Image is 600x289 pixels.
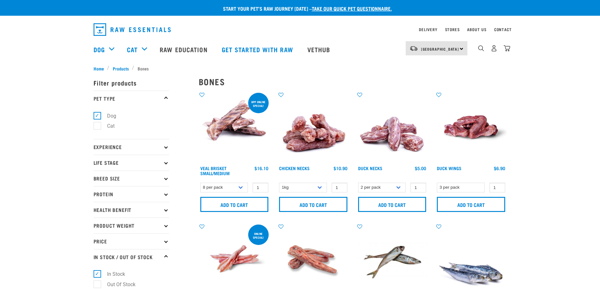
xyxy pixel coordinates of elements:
div: ONLINE SPECIAL! [248,229,269,242]
img: home-icon-1@2x.png [478,45,484,51]
a: Duck Wings [437,167,461,169]
h2: Bones [199,77,507,86]
a: Delivery [419,28,437,31]
input: 1 [410,183,426,192]
img: van-moving.png [409,46,418,51]
p: Experience [94,139,169,155]
a: Products [109,65,132,72]
label: Out Of Stock [97,281,138,288]
p: Pet Type [94,91,169,106]
a: Get started with Raw [215,37,301,62]
nav: dropdown navigation [89,21,512,38]
label: Dog [97,112,119,120]
a: Contact [494,28,512,31]
span: Home [94,65,104,72]
input: 1 [332,183,347,192]
p: Price [94,233,169,249]
span: Products [113,65,129,72]
input: Add to cart [279,197,347,212]
img: Raw Essentials Logo [94,23,171,36]
label: In Stock [97,270,128,278]
a: Cat [127,45,138,54]
img: Pile Of Chicken Necks For Pets [277,92,349,163]
a: Duck Necks [358,167,382,169]
nav: breadcrumbs [94,65,507,72]
a: Veal Brisket Small/Medium [200,167,230,174]
input: Add to cart [200,197,269,212]
a: Stores [445,28,460,31]
span: [GEOGRAPHIC_DATA] [421,48,459,50]
div: $16.10 [254,166,268,171]
input: 1 [489,183,505,192]
img: user.png [491,45,497,52]
p: Protein [94,186,169,202]
img: 1207 Veal Brisket 4pp 01 [199,92,270,163]
input: 1 [253,183,268,192]
div: $5.00 [415,166,426,171]
input: Add to cart [437,197,505,212]
p: Product Weight [94,218,169,233]
a: Raw Education [153,37,215,62]
img: Raw Essentials Duck Wings Raw Meaty Bones For Pets [435,92,507,163]
a: About Us [467,28,486,31]
label: Cat [97,122,117,130]
a: Dog [94,45,105,54]
div: 8pp online special! [248,97,269,110]
a: take our quick pet questionnaire. [312,7,392,10]
a: Home [94,65,107,72]
a: Vethub [301,37,338,62]
div: $6.90 [494,166,505,171]
p: Breed Size [94,170,169,186]
p: Health Benefit [94,202,169,218]
img: Pile Of Duck Necks For Pets [357,92,428,163]
div: $10.90 [334,166,347,171]
p: Life Stage [94,155,169,170]
input: Add to cart [358,197,426,212]
img: home-icon@2x.png [504,45,510,52]
p: Filter products [94,75,169,91]
a: Chicken Necks [279,167,310,169]
p: In Stock / Out Of Stock [94,249,169,265]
